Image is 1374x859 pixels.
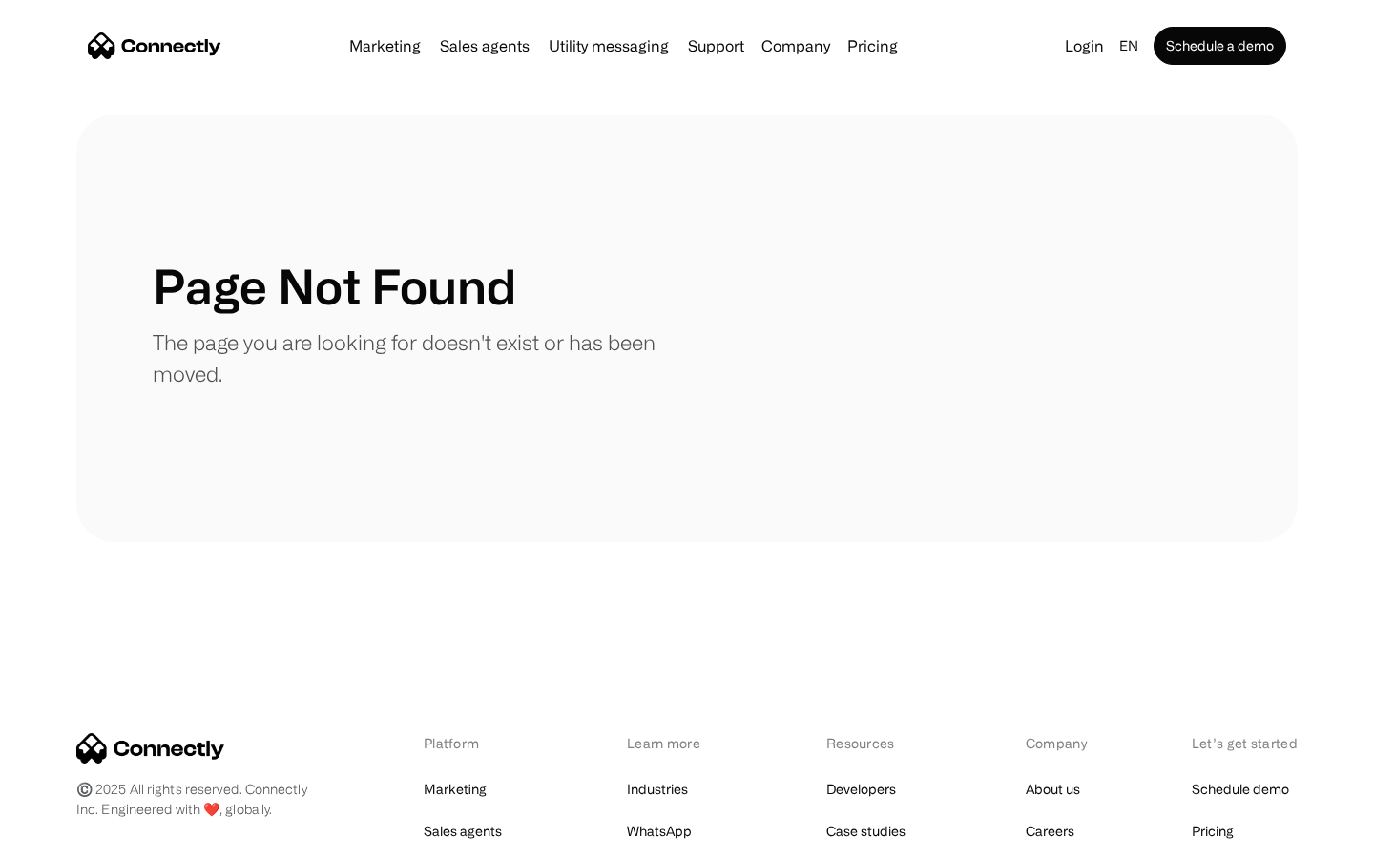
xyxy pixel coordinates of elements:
[19,824,114,852] aside: Language selected: English
[88,31,221,60] a: home
[680,38,752,53] a: Support
[627,733,727,753] div: Learn more
[1119,32,1138,59] div: en
[424,733,528,753] div: Platform
[424,818,502,845] a: Sales agents
[1026,818,1074,845] a: Careers
[1026,733,1093,753] div: Company
[541,38,677,53] a: Utility messaging
[153,326,687,389] p: The page you are looking for doesn't exist or has been moved.
[1057,32,1112,59] a: Login
[1192,776,1289,803] a: Schedule demo
[840,38,906,53] a: Pricing
[761,32,830,59] div: Company
[1192,733,1298,753] div: Let’s get started
[153,258,516,315] h1: Page Not Found
[432,38,537,53] a: Sales agents
[627,776,688,803] a: Industries
[826,818,906,845] a: Case studies
[1026,776,1080,803] a: About us
[424,776,487,803] a: Marketing
[627,818,692,845] a: WhatsApp
[1154,27,1286,65] a: Schedule a demo
[38,826,114,852] ul: Language list
[1192,818,1234,845] a: Pricing
[826,733,926,753] div: Resources
[1112,32,1150,59] div: en
[342,38,428,53] a: Marketing
[756,32,836,59] div: Company
[826,776,896,803] a: Developers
